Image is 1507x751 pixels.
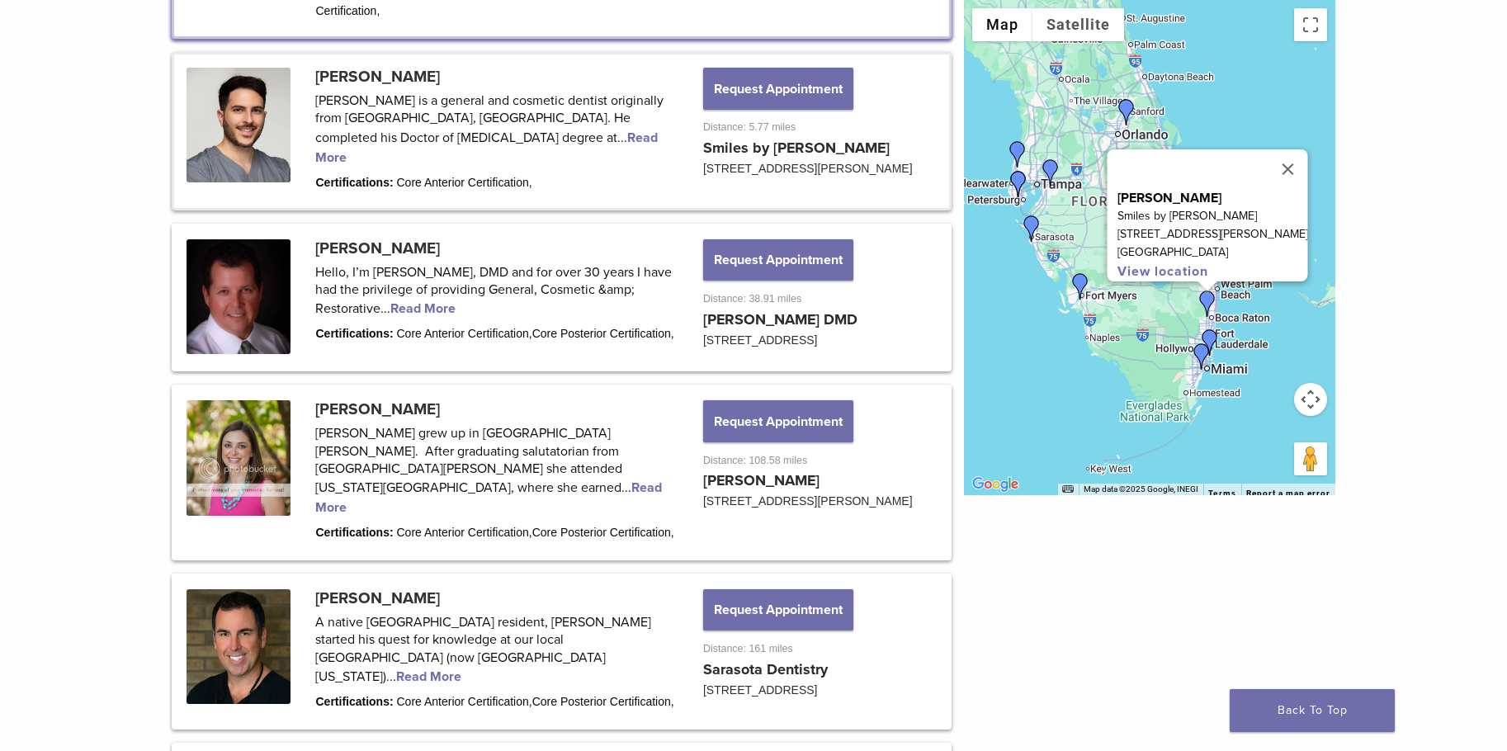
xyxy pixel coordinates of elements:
button: Show satellite imagery [1032,8,1124,41]
div: Dr. Rachel Donovan [1067,273,1094,300]
a: View location [1117,263,1208,280]
button: Drag Pegman onto the map to open Street View [1294,442,1327,475]
p: [PERSON_NAME] [1117,189,1308,207]
a: Back To Top [1230,689,1395,732]
button: Request Appointment [703,589,853,631]
button: Show street map [972,8,1032,41]
div: Dr. Hank Michael [1018,215,1045,242]
p: [STREET_ADDRESS][PERSON_NAME] [1117,225,1308,243]
button: Keyboard shortcuts [1062,484,1074,495]
div: Dr. Cindy Brayer [1005,171,1032,197]
div: Dr. Mary Isaacs [1113,99,1140,125]
button: Request Appointment [703,239,853,281]
a: Terms (opens in new tab) [1208,489,1236,498]
a: Report a map error [1246,489,1330,498]
img: Google [968,474,1023,495]
div: Dr. Lino Suarez [1188,343,1215,370]
p: Smiles by [PERSON_NAME] [1117,207,1308,225]
div: Dr. Larry Saylor [1037,159,1064,186]
span: Map data ©2025 Google, INEGI [1084,484,1198,494]
button: Toggle fullscreen view [1294,8,1327,41]
p: [GEOGRAPHIC_DATA] [1117,243,1308,262]
a: Open this area in Google Maps (opens a new window) [968,474,1023,495]
button: Close [1268,149,1308,189]
div: Dr. David Carroll [1197,329,1223,356]
button: Request Appointment [703,400,853,442]
button: Request Appointment [703,68,853,109]
div: Dr. Armando Ponte [1194,290,1221,317]
div: Dr. Seema Amin [1004,141,1031,168]
button: Map camera controls [1294,383,1327,416]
